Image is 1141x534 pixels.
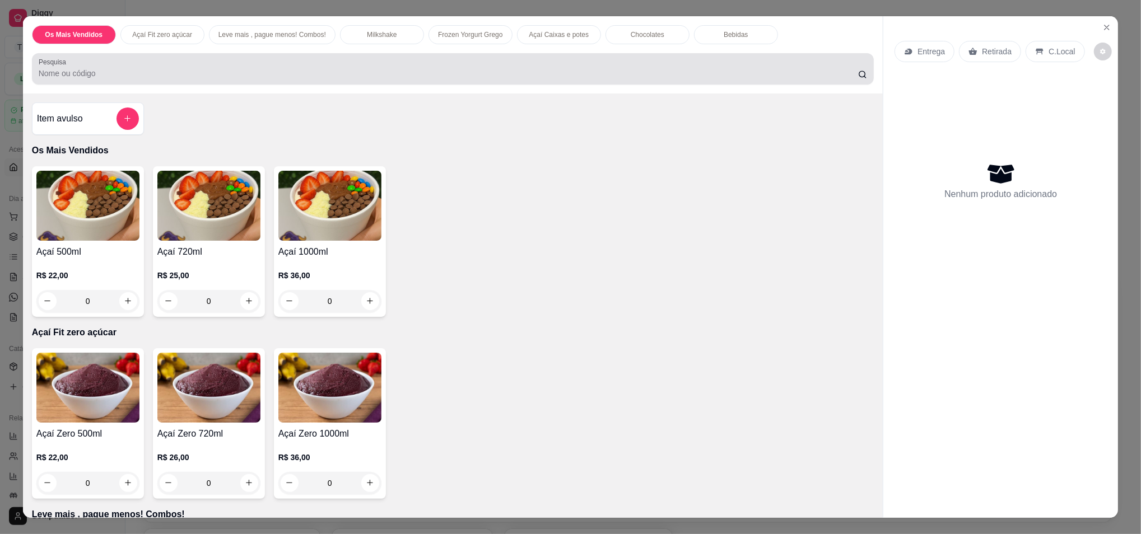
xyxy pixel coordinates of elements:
[1094,43,1112,60] button: decrease-product-quantity
[944,188,1057,201] p: Nenhum produto adicionado
[367,30,397,39] p: Milkshake
[157,353,260,423] img: product-image
[157,452,260,463] p: R$ 26,00
[278,452,381,463] p: R$ 36,00
[32,508,874,521] p: Leve mais , pague menos! Combos!
[32,144,874,157] p: Os Mais Vendidos
[32,326,874,339] p: Açaí Fit zero açúcar
[278,427,381,441] h4: Açaí Zero 1000ml
[278,171,381,241] img: product-image
[278,270,381,281] p: R$ 36,00
[36,427,139,441] h4: Açaí Zero 500ml
[529,30,589,39] p: Açaí Caixas e potes
[36,245,139,259] h4: Açaí 500ml
[157,427,260,441] h4: Açaí Zero 720ml
[157,171,260,241] img: product-image
[36,270,139,281] p: R$ 22,00
[157,270,260,281] p: R$ 25,00
[132,30,192,39] p: Açaí Fit zero açúcar
[438,30,502,39] p: Frozen Yorgurt Grego
[218,30,326,39] p: Leve mais , pague menos! Combos!
[631,30,664,39] p: Chocolates
[918,46,945,57] p: Entrega
[36,171,139,241] img: product-image
[36,452,139,463] p: R$ 22,00
[278,353,381,423] img: product-image
[278,245,381,259] h4: Açaí 1000ml
[45,30,103,39] p: Os Mais Vendidos
[724,30,748,39] p: Bebidas
[36,353,139,423] img: product-image
[982,46,1012,57] p: Retirada
[1049,46,1075,57] p: C.Local
[39,57,70,67] label: Pesquisa
[117,107,139,130] button: add-separate-item
[1098,18,1116,36] button: Close
[157,245,260,259] h4: Açaí 720ml
[37,112,83,125] h4: Item avulso
[39,68,859,79] input: Pesquisa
